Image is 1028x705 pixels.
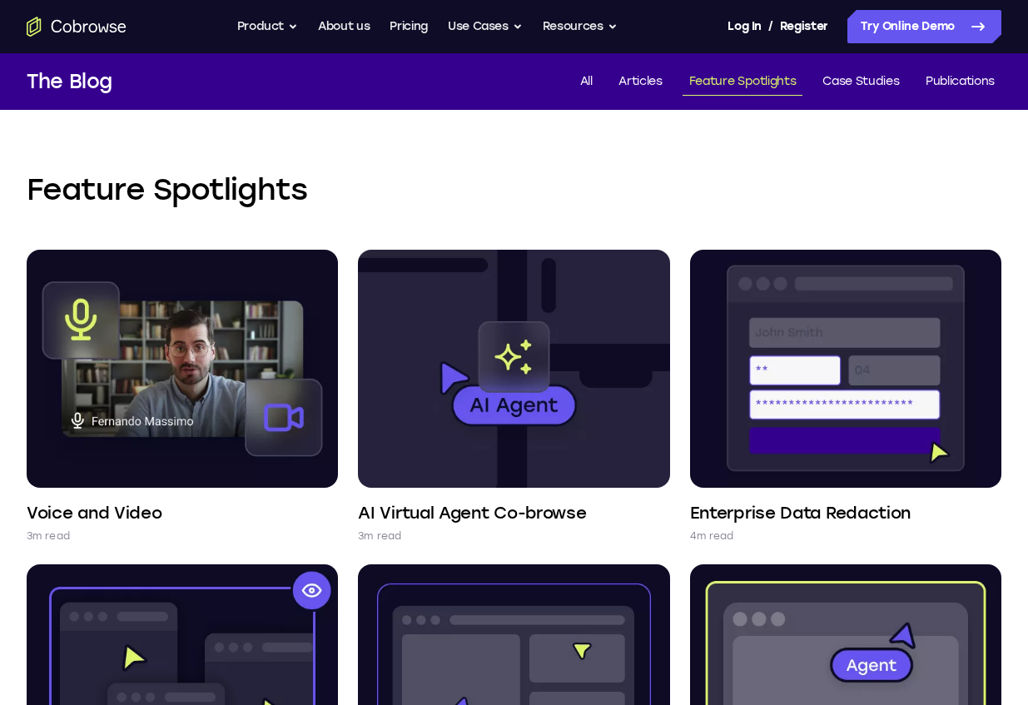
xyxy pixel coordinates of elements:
[237,10,299,43] button: Product
[27,250,338,488] img: Voice and Video
[318,10,370,43] a: About us
[574,68,599,96] a: All
[690,250,1001,488] img: Enterprise Data Redaction
[847,10,1001,43] a: Try Online Demo
[683,68,803,96] a: Feature Spotlights
[780,10,828,43] a: Register
[690,250,1001,544] a: Enterprise Data Redaction 4m read
[816,68,906,96] a: Case Studies
[390,10,428,43] a: Pricing
[27,250,338,544] a: Voice and Video 3m read
[27,170,1001,210] h2: Feature Spotlights
[768,17,773,37] span: /
[27,501,162,524] h4: Voice and Video
[358,250,669,488] img: AI Virtual Agent Co-browse
[919,68,1001,96] a: Publications
[358,501,586,524] h4: AI Virtual Agent Co-browse
[358,250,669,544] a: AI Virtual Agent Co-browse 3m read
[543,10,618,43] button: Resources
[690,528,734,544] p: 4m read
[358,528,401,544] p: 3m read
[612,68,668,96] a: Articles
[27,67,112,97] h1: The Blog
[27,17,127,37] a: Go to the home page
[448,10,523,43] button: Use Cases
[27,528,70,544] p: 3m read
[728,10,761,43] a: Log In
[690,501,911,524] h4: Enterprise Data Redaction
